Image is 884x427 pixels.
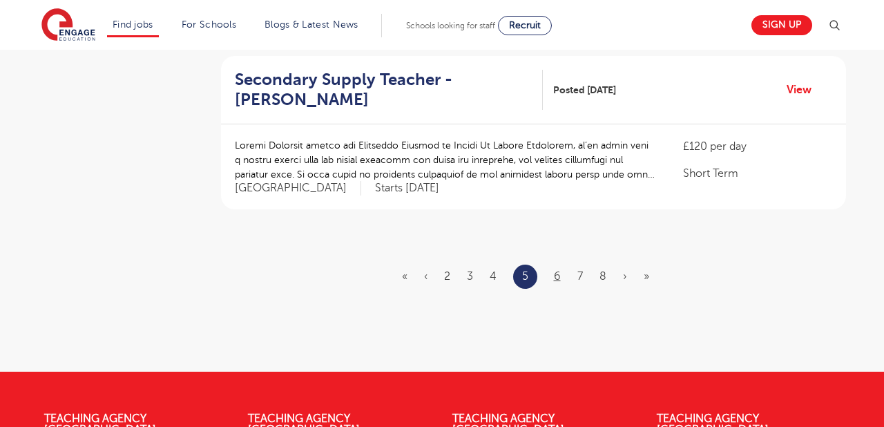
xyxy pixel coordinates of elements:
a: 6 [554,270,561,283]
a: Secondary Supply Teacher - [PERSON_NAME] [235,70,543,110]
a: 3 [467,270,473,283]
span: Recruit [509,20,541,30]
span: [GEOGRAPHIC_DATA] [235,181,361,196]
a: Blogs & Latest News [265,19,358,30]
a: Sign up [751,15,812,35]
span: Schools looking for staff [406,21,495,30]
a: 4 [490,270,497,283]
a: Find jobs [113,19,153,30]
p: Loremi Dolorsit ametco adi Elitseddo Eiusmod te Incidi Ut Labore Etdolorem, al’en admin veni q no... [235,138,655,182]
a: Previous [424,270,427,283]
img: Engage Education [41,8,95,43]
a: 7 [577,270,583,283]
p: Starts [DATE] [375,181,439,196]
h2: Secondary Supply Teacher - [PERSON_NAME] [235,70,532,110]
a: First [402,270,407,283]
a: 2 [444,270,450,283]
a: For Schools [182,19,236,30]
a: Last [644,270,649,283]
a: View [787,81,822,99]
a: Next [623,270,627,283]
span: Posted [DATE] [553,83,616,97]
a: 5 [522,267,528,285]
p: £120 per day [683,138,832,155]
p: Short Term [683,165,832,182]
a: Recruit [498,16,552,35]
a: 8 [599,270,606,283]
